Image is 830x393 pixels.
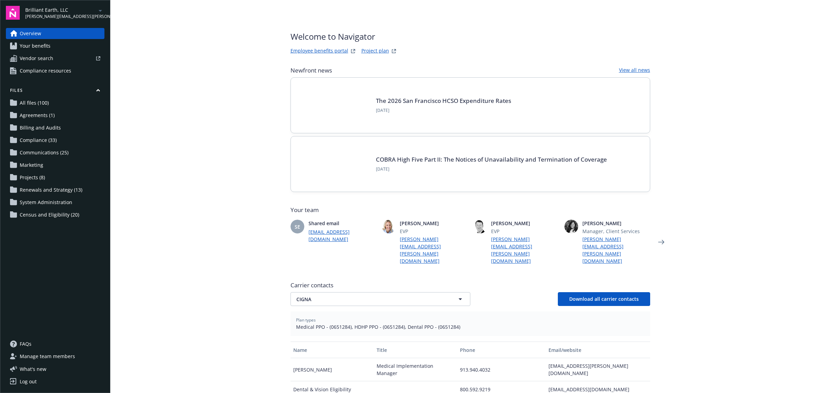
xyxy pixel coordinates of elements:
[296,323,645,330] span: Medical PPO - (0651284), HDHP PPO - (0651284), Dental PPO - (0651284)
[6,197,104,208] a: System Administration
[582,228,650,235] span: Manager, Client Services
[374,358,457,381] div: Medical Implementation Manager
[25,13,96,20] span: [PERSON_NAME][EMAIL_ADDRESS][PERSON_NAME][DOMAIN_NAME]
[6,40,104,51] a: Your benefits
[20,365,46,373] span: What ' s new
[293,346,371,354] div: Name
[20,338,31,349] span: FAQs
[400,228,468,235] span: EVP
[619,66,650,75] a: View all news
[6,53,104,64] a: Vendor search
[473,220,487,233] img: photo
[377,346,454,354] div: Title
[290,292,470,306] button: CIGNA
[546,358,650,381] div: [EMAIL_ADDRESS][PERSON_NAME][DOMAIN_NAME]
[376,107,511,114] span: [DATE]
[295,223,300,230] span: SE
[582,220,650,227] span: [PERSON_NAME]
[308,220,376,227] span: Shared email
[20,97,49,108] span: All files (100)
[457,358,546,381] div: 913.940.4032
[6,65,104,76] a: Compliance resources
[491,236,559,265] a: [PERSON_NAME][EMAIL_ADDRESS][PERSON_NAME][DOMAIN_NAME]
[6,351,104,362] a: Manage team members
[569,296,639,302] span: Download all carrier contacts
[6,172,104,183] a: Projects (8)
[564,220,578,233] img: photo
[6,184,104,195] a: Renewals and Strategy (13)
[400,220,468,227] span: [PERSON_NAME]
[20,209,79,220] span: Census and Eligibility (20)
[656,237,667,248] a: Next
[296,296,440,303] span: CIGNA
[376,166,607,172] span: [DATE]
[20,172,45,183] span: Projects (8)
[374,342,457,358] button: Title
[6,6,20,20] img: navigator-logo.svg
[6,338,104,349] a: FAQs
[20,40,50,51] span: Your benefits
[20,65,71,76] span: Compliance resources
[25,6,96,13] span: Brilliant Earth, LLC
[376,155,607,163] a: COBRA High Five Part II: The Notices of Unavailability and Termination of Coverage
[6,365,57,373] button: What's new
[290,47,348,55] a: Employee benefits portal
[20,184,82,195] span: Renewals and Strategy (13)
[558,292,650,306] button: Download all carrier contacts
[290,30,398,43] span: Welcome to Navigator
[290,358,374,381] div: [PERSON_NAME]
[20,110,55,121] span: Agreements (1)
[6,135,104,146] a: Compliance (33)
[20,53,53,64] span: Vendor search
[302,147,368,181] img: BLOG-Card Image - Compliance - COBRA High Five Pt 2 - 08-21-25.jpg
[349,47,357,55] a: striveWebsite
[361,47,389,55] a: Project plan
[382,220,396,233] img: photo
[290,342,374,358] button: Name
[457,342,546,358] button: Phone
[290,281,650,289] span: Carrier contacts
[302,89,368,122] img: BLOG+Card Image - Compliance - 2026 SF HCSO Expenditure Rates - 08-26-25.jpg
[20,376,37,387] div: Log out
[582,236,650,265] a: [PERSON_NAME][EMAIL_ADDRESS][PERSON_NAME][DOMAIN_NAME]
[548,346,647,354] div: Email/website
[290,66,332,75] span: Newfront news
[25,6,104,20] button: Brilliant Earth, LLC[PERSON_NAME][EMAIL_ADDRESS][PERSON_NAME][DOMAIN_NAME]arrowDropDown
[491,228,559,235] span: EVP
[6,160,104,171] a: Marketing
[20,28,41,39] span: Overview
[20,351,75,362] span: Manage team members
[390,47,398,55] a: projectPlanWebsite
[96,6,104,15] a: arrowDropDown
[6,97,104,108] a: All files (100)
[491,220,559,227] span: [PERSON_NAME]
[20,135,57,146] span: Compliance (33)
[6,147,104,158] a: Communications (25)
[20,160,43,171] span: Marketing
[296,317,645,323] span: Plan types
[20,147,68,158] span: Communications (25)
[460,346,543,354] div: Phone
[6,122,104,133] a: Billing and Audits
[308,228,376,243] a: [EMAIL_ADDRESS][DOMAIN_NAME]
[290,206,650,214] span: Your team
[6,110,104,121] a: Agreements (1)
[6,87,104,96] button: Files
[20,197,72,208] span: System Administration
[20,122,61,133] span: Billing and Audits
[6,209,104,220] a: Census and Eligibility (20)
[400,236,468,265] a: [PERSON_NAME][EMAIL_ADDRESS][PERSON_NAME][DOMAIN_NAME]
[546,342,650,358] button: Email/website
[376,97,511,105] a: The 2026 San Francisco HCSO Expenditure Rates
[6,28,104,39] a: Overview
